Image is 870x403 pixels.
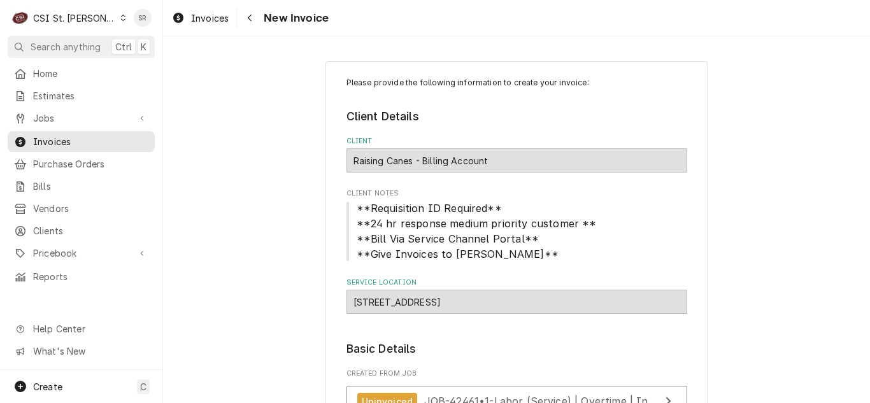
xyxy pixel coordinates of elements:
span: New Invoice [260,10,329,27]
span: Ctrl [115,40,132,53]
label: Service Location [346,278,687,288]
span: Jobs [33,111,129,125]
div: SR [134,9,152,27]
a: Go to Jobs [8,108,155,129]
span: Pricebook [33,246,129,260]
a: Estimates [8,85,155,106]
p: Please provide the following information to create your invoice: [346,77,687,88]
span: What's New [33,344,147,358]
span: C [140,380,146,393]
a: Go to Pricebook [8,243,155,264]
span: K [141,40,146,53]
div: CSI St. Louis's Avatar [11,9,29,27]
a: Purchase Orders [8,153,155,174]
a: Home [8,63,155,84]
span: Bills [33,180,148,193]
span: Reports [33,270,148,283]
span: Created From Job [346,369,687,379]
div: C [11,9,29,27]
span: Client Notes [346,188,687,199]
span: **Requisition ID Required** **24 hr response medium priority customer ** **Bill Via Service Chann... [357,202,597,260]
div: Client [346,136,687,173]
a: Go to Help Center [8,318,155,339]
a: Invoices [167,8,234,29]
span: Help Center [33,322,147,336]
div: Service Location [346,278,687,314]
span: Search anything [31,40,101,53]
div: Stephani Roth's Avatar [134,9,152,27]
button: Navigate back [239,8,260,28]
div: Client Notes [346,188,687,262]
legend: Basic Details [346,341,687,357]
div: CSI St. [PERSON_NAME] [33,11,116,25]
span: Client Notes [346,201,687,262]
span: Invoices [191,11,229,25]
span: Estimates [33,89,148,103]
button: Search anythingCtrlK [8,36,155,58]
a: Go to What's New [8,341,155,362]
span: Create [33,381,62,392]
a: Bills [8,176,155,197]
a: Invoices [8,131,155,152]
a: Reports [8,266,155,287]
span: Clients [33,224,148,237]
a: Vendors [8,198,155,219]
div: 15698 Manchester Rd, Ellisville, MO 63011 [346,290,687,314]
span: Home [33,67,148,80]
span: Invoices [33,135,148,148]
label: Client [346,136,687,146]
span: Purchase Orders [33,157,148,171]
span: Vendors [33,202,148,215]
legend: Client Details [346,108,687,125]
a: Clients [8,220,155,241]
div: Raising Canes - Billing Account [346,148,687,173]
